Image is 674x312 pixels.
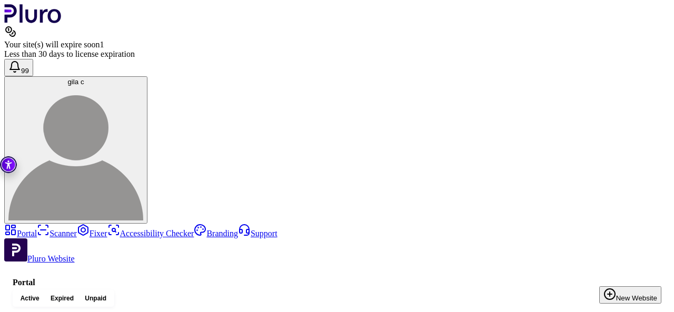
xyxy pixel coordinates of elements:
button: gila cgila c [4,76,147,224]
img: gila c [8,86,143,220]
button: Active [15,292,45,305]
a: Fixer [77,229,107,238]
button: Expired [45,292,79,305]
span: gila c [67,78,84,86]
div: Your site(s) will expire soon [4,40,670,49]
span: 99 [21,67,29,75]
h1: Portal [13,278,661,287]
span: Unpaid [85,294,106,303]
a: Scanner [37,229,77,238]
span: Active [21,294,39,303]
button: Unpaid [80,292,112,305]
div: Less than 30 days to license expiration [4,49,670,59]
a: Branding [194,229,238,238]
a: Open Pluro Website [4,254,75,263]
a: Portal [4,229,37,238]
a: Logo [4,16,62,25]
a: Support [238,229,277,238]
aside: Sidebar menu [4,224,670,264]
button: New Website [599,286,661,304]
button: Open notifications, you have 125 new notifications [4,59,33,76]
span: 1 [100,40,104,49]
a: Accessibility Checker [107,229,194,238]
span: Expired [51,294,74,303]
